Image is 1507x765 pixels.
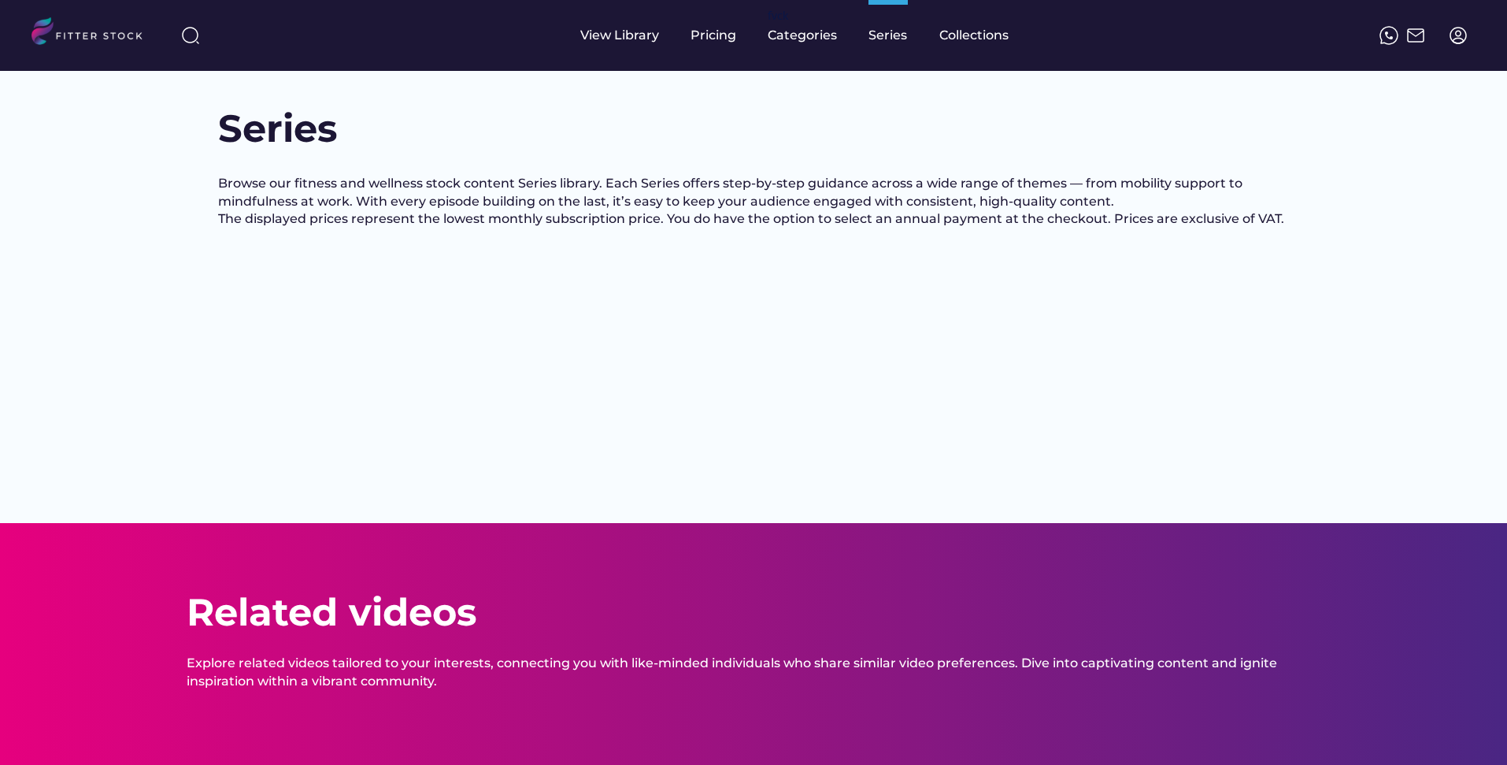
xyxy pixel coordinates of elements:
[691,27,736,44] div: Pricing
[768,27,837,44] div: Categories
[1449,26,1468,45] img: profile-circle.svg
[1406,26,1425,45] img: Frame%2051.svg
[1379,26,1398,45] img: meteor-icons_whatsapp%20%281%29.svg
[868,27,908,44] div: Series
[31,17,156,50] img: LOGO.svg
[187,586,476,639] h3: Related videos
[580,27,659,44] div: View Library
[181,26,200,45] img: search-normal%203.svg
[218,175,1289,228] div: Browse our fitness and wellness stock content Series library. Each Series offers step-by-step gui...
[939,27,1009,44] div: Collections
[768,8,788,24] div: fvck
[187,655,1320,690] div: Explore related videos tailored to your interests, connecting you with like-minded individuals wh...
[218,102,376,155] h1: Series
